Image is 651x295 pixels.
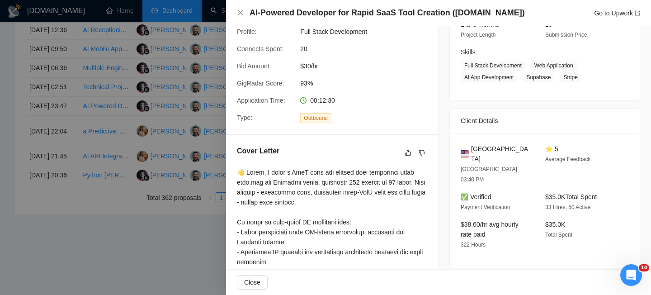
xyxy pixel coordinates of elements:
button: dislike [416,147,427,158]
span: Submission Price [545,32,587,38]
span: Full Stack Development [461,61,525,71]
span: Web Application [531,61,577,71]
span: 33 Hires, 50 Active [545,204,590,210]
span: 20 [300,44,436,54]
span: ⭐ 5 [545,145,558,152]
h5: Cover Letter [237,146,279,157]
span: Average Feedback [545,156,591,162]
span: $35.0K [545,221,565,228]
span: Profile: [237,28,257,35]
span: Outbound [300,113,331,123]
span: $38.60/hr avg hourly rate paid [461,221,519,238]
span: close [237,9,244,16]
span: Total Spent [545,232,572,238]
span: Application Time: [237,97,285,104]
button: Close [237,9,244,17]
span: Close [244,277,260,287]
h4: AI-Powered Developer for Rapid SaaS Tool Creation ([DOMAIN_NAME]) [250,7,525,19]
span: clock-circle [300,97,307,104]
span: [GEOGRAPHIC_DATA] [471,144,531,164]
span: dislike [419,149,425,157]
span: like [405,149,411,157]
span: $30/hr [300,61,436,71]
span: Stripe [560,72,581,82]
span: ✅ Verified [461,193,491,200]
button: Close [237,275,268,290]
div: Client Details [461,109,629,133]
span: AI App Development [461,72,517,82]
span: [GEOGRAPHIC_DATA] 03:40 PM [461,166,517,183]
span: Full Stack Development [300,27,436,37]
iframe: Intercom live chat [620,264,642,286]
span: export [635,10,640,16]
span: Supabase [523,72,554,82]
span: Skills [461,48,476,56]
span: Payment Verification [461,204,510,210]
span: Connects Spent: [237,45,284,52]
a: Go to Upworkexport [594,10,640,17]
span: 322 Hours [461,242,486,248]
span: 00:12:30 [310,97,335,104]
img: 🇺🇸 [461,149,469,159]
span: 10 [639,264,649,271]
span: $35.0K Total Spent [545,193,597,200]
span: Type: [237,114,252,121]
span: GigRadar Score: [237,80,284,87]
button: like [403,147,414,158]
span: Bid Amount: [237,62,271,70]
span: 93% [300,78,436,88]
span: Project Length [461,32,495,38]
